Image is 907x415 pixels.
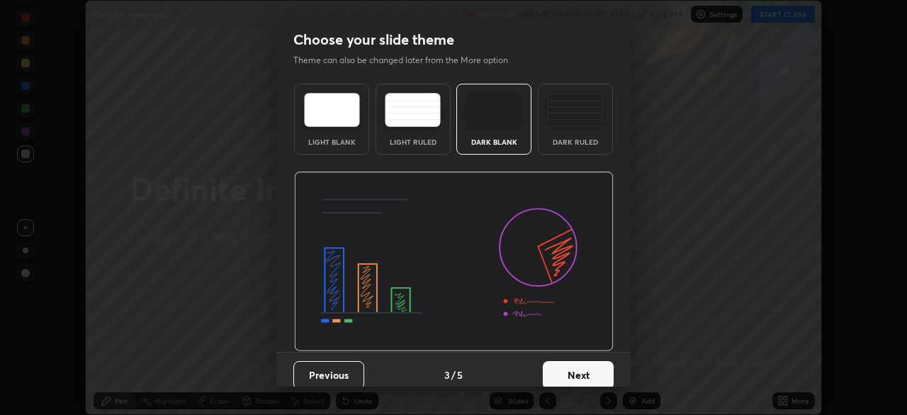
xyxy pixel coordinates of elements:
div: Dark Ruled [547,138,604,145]
div: Light Ruled [385,138,441,145]
p: Theme can also be changed later from the More option [293,54,523,67]
div: Dark Blank [466,138,522,145]
button: Next [543,361,614,389]
img: lightRuledTheme.5fabf969.svg [385,93,441,127]
button: Previous [293,361,364,389]
h2: Choose your slide theme [293,31,454,49]
div: Light Blank [303,138,360,145]
img: darkRuledTheme.de295e13.svg [547,93,603,127]
img: darkTheme.f0cc69e5.svg [466,93,522,127]
h4: / [451,367,456,382]
h4: 5 [457,367,463,382]
img: darkThemeBanner.d06ce4a2.svg [294,172,614,352]
img: lightTheme.e5ed3b09.svg [304,93,360,127]
h4: 3 [444,367,450,382]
